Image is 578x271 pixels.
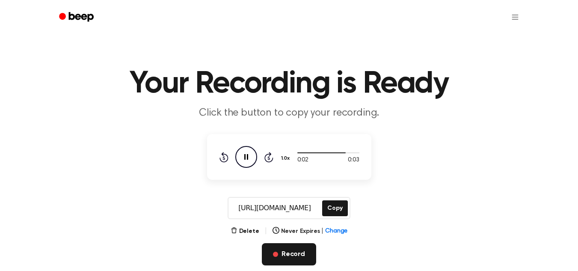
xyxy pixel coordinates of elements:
button: Delete [231,227,259,236]
span: 0:03 [348,156,359,165]
h1: Your Recording is Ready [70,68,508,99]
a: Beep [53,9,101,26]
button: 1.0x [280,151,293,166]
button: Never Expires|Change [273,227,348,236]
span: 0:02 [297,156,308,165]
button: Open menu [505,7,525,27]
button: Copy [322,200,347,216]
span: | [321,227,323,236]
button: Record [262,243,316,265]
span: Change [325,227,347,236]
span: | [264,226,267,236]
p: Click the button to copy your recording. [125,106,454,120]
